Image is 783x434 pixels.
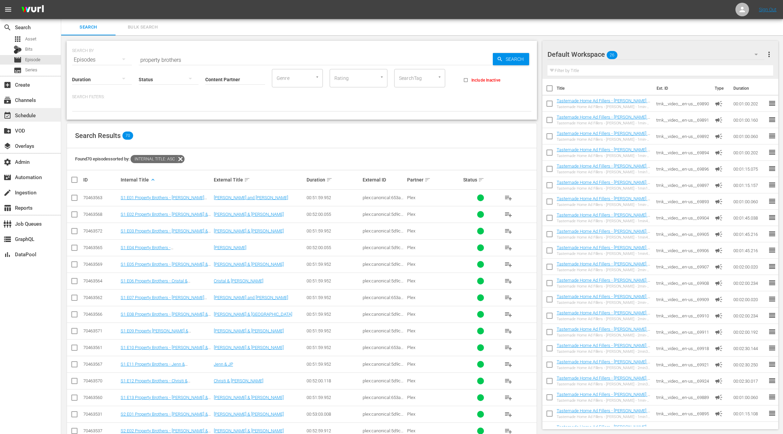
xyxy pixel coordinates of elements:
td: tmk__video__en-us__69908 [654,275,712,291]
span: Plex [407,228,415,233]
span: Search [65,23,111,31]
td: 00:02:00.192 [731,324,768,340]
a: S1 E07 Property Brothers - [PERSON_NAME] and [PERSON_NAME]:672a0640246b2d3ab7d62866 [121,295,211,310]
span: Overlays [3,142,12,150]
div: 00:51:59.952 [307,362,360,367]
a: Tastemade Home Ad Fillers - [PERSON_NAME] - 1min45-2_ReusingCandleWax-Containers [557,229,650,239]
span: Ad [715,132,723,140]
a: [PERSON_NAME] & [PERSON_NAME] [214,345,284,350]
td: 00:01:00.060 [731,193,768,210]
span: 70 [122,132,133,140]
button: playlist_add [500,356,517,372]
a: Tastemade Home Ad Fillers - [PERSON_NAME] - 2min30-3_3AirDryClayDIYs [557,343,650,353]
span: Plex [407,412,415,417]
span: reorder [768,409,776,417]
span: DataPool [3,250,12,259]
a: Tastemade Home Ad Fillers - [PERSON_NAME] - 1min-6_FauxTerrazzoJewelryHooks [557,147,650,157]
span: Internal Title: asc [130,155,176,163]
span: Automation [3,173,12,181]
span: plex:canonical:5d9c0d37ffd9ef001e9bfbb4 [363,378,404,388]
div: Partner [407,176,461,184]
a: [PERSON_NAME] & [PERSON_NAME] [214,428,284,433]
span: Plex [407,295,415,300]
span: menu [4,5,12,14]
td: 00:02:30.144 [731,340,768,357]
div: 00:52:00.055 [307,245,360,250]
button: Open [314,74,320,80]
span: reorder [768,344,776,352]
a: Tastemade Home Ad Fillers - [PERSON_NAME] - 2min-4_DIYOmbreDenimPlanter [557,310,650,320]
a: S1 E10 Property Brothers - [PERSON_NAME] & Craig_cineflix_avail:672a08021aacd6e3813bdf0c [121,345,211,360]
span: reorder [768,279,776,287]
td: tmk__video__en-us__69907 [654,259,712,275]
span: Schedule [3,111,12,120]
span: Ad [715,197,723,206]
th: Ext. ID [652,79,711,98]
span: reorder [768,377,776,385]
a: [PERSON_NAME] & [PERSON_NAME] [214,228,284,233]
span: reorder [768,230,776,238]
div: Tastemade Home Ad Fillers - [PERSON_NAME] - 1min-1_PlantCleaning [557,398,651,403]
span: Ad [715,344,723,352]
button: playlist_add [500,323,517,339]
a: Tastemade Home Ad Fillers - [PERSON_NAME] - 1min-4_WatercolorArtwork [557,131,650,141]
div: 70463562 [83,295,119,300]
span: Found 70 episodes sorted by: [75,156,185,161]
span: playlist_add [504,227,512,235]
a: Jenn & JP [214,362,233,367]
span: plex:canonical:5d9c0d37ef619b0020490ff4 [363,412,405,422]
span: Ad [715,116,723,124]
span: plex:canonical:653a5b993f45970548855606 [363,345,404,360]
span: Plex [407,395,415,400]
div: 00:51:59.952 [307,195,360,200]
td: 00:02:00.234 [731,308,768,324]
button: Open [436,74,443,80]
span: Ad [715,393,723,401]
td: tmk__video__en-us__69905 [654,226,712,242]
a: Christi & [PERSON_NAME] [214,378,263,383]
span: playlist_add [504,294,512,302]
span: Plex [407,195,415,200]
span: Search Results [75,132,121,140]
td: tmk__video__en-us__69909 [654,291,712,308]
div: Tastemade Home Ad Fillers - [PERSON_NAME] - 1min15-1_SwitchPlateDIY [557,415,651,419]
span: plex:canonical:653a5b993f45970548855605 [363,295,404,310]
button: Open [379,74,385,80]
a: Tastemade Home Ad Fillers - [PERSON_NAME] - 1min45-1_DiscoBallPlanters [557,212,650,223]
div: Tastemade Home Ad Fillers - [PERSON_NAME] - 1min-2_WigglyCandles [557,105,651,109]
td: tmk__video__en-us__69897 [654,177,712,193]
span: Ingestion [3,189,12,197]
a: S1 E04 Property Brothers - [PERSON_NAME]:672a05fc23270a2a9eda0fff [121,245,207,255]
td: 00:02:00.020 [731,291,768,308]
div: Episodes [72,50,132,69]
a: [PERSON_NAME] & [PERSON_NAME] [214,328,284,333]
div: 00:52:00.118 [307,378,360,383]
span: Search [503,53,529,65]
a: Tastemade Home Ad Fillers - [PERSON_NAME] - 1min-3_DIYFabricWallArt [557,115,650,125]
span: playlist_add [504,360,512,368]
div: Tastemade Home Ad Fillers - [PERSON_NAME] - 2min-5_LazySusanServingCaddy [557,333,651,337]
div: Duration [307,176,360,184]
a: Sign Out [759,7,777,12]
span: Ad [715,149,723,157]
div: 00:51:59.952 [307,395,360,400]
span: VOD [3,127,12,135]
th: Type [711,79,729,98]
span: Episode [14,56,22,64]
span: reorder [768,99,776,107]
a: Tastemade Home Ad Fillers - [PERSON_NAME] - 1min15-1_SwitchPlateDIY [557,408,650,418]
span: playlist_add [504,277,512,285]
span: reorder [768,246,776,254]
td: tmk__video__en-us__69895 [654,405,712,422]
div: Tastemade Home Ad Fillers - [PERSON_NAME] - 1min-6_FauxTerrazzoJewelryHooks [557,154,651,158]
a: Tastemade Home Ad Fillers - [PERSON_NAME] - 2min-5_LazySusanServingCaddy [557,327,650,337]
span: plex:canonical:5d9c0d37ba6eb9001fbd0d66 [363,278,404,294]
span: Ad [715,100,723,108]
span: plex:canonical:5d9c0d37ffd9ef001e9bfbb1 [363,328,404,338]
div: Tastemade Home Ad Fillers - [PERSON_NAME] - 1min-4_WatercolorArtwork [557,137,651,142]
div: Tastemade Home Ad Fillers - [PERSON_NAME] - 2min30-9_SwitchPlateDIY-CubbyOrganizer [557,382,651,386]
th: Duration [729,79,770,98]
td: tmk__video__en-us__69892 [654,128,712,144]
span: GraphQL [3,235,12,243]
img: ans4CAIJ8jUAAAAAAAAAAAAAAAAAAAAAAAAgQb4GAAAAAAAAAAAAAAAAAAAAAAAAJMjXAAAAAAAAAAAAAAAAAAAAAAAAgAT5G... [16,2,49,18]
